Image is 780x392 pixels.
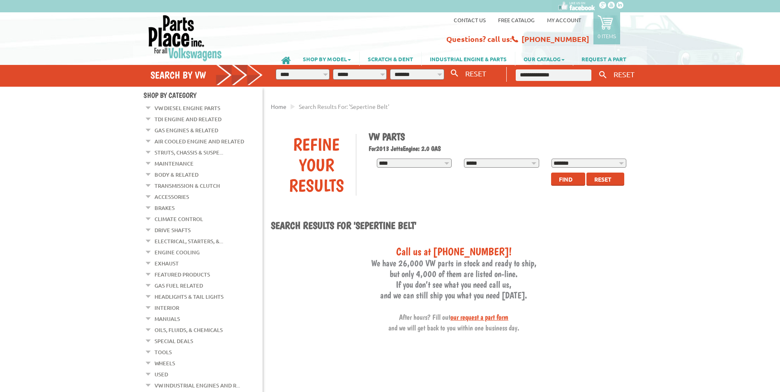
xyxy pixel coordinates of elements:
a: Climate Control [155,214,203,224]
a: Home [271,103,286,110]
a: INDUSTRIAL ENGINE & PARTS [422,52,515,66]
a: SCRATCH & DENT [360,52,421,66]
span: Reset [594,175,612,183]
a: Gas Fuel Related [155,280,203,291]
a: our request a part form [450,313,508,321]
a: Tools [155,347,172,357]
a: Oils, Fluids, & Chemicals [155,325,223,335]
button: RESET [610,68,638,80]
h1: VW Parts [369,131,631,143]
span: After hours? Fill out and we will get back to you within one business day. [388,313,519,332]
a: My Account [547,16,581,23]
a: Body & Related [155,169,198,180]
h2: 2013 Jetta [369,145,631,152]
h1: Search results for 'sepertine belt' [271,219,637,233]
a: Engine Cooling [155,247,200,258]
a: Manuals [155,314,180,324]
span: Search results for: 'sepertine belt' [299,103,389,110]
span: RESET [614,70,635,78]
a: Exhaust [155,258,179,269]
a: VW Industrial Engines and R... [155,380,240,391]
button: Reset [586,173,624,186]
button: Keyword Search [597,68,609,82]
h3: We have 26,000 VW parts in stock and ready to ship, but only 4,000 of them are listed on-line. If... [271,245,637,332]
a: Gas Engines & Related [155,125,218,136]
a: Maintenance [155,158,194,169]
button: Find [551,173,585,186]
a: Used [155,369,168,380]
a: Drive Shafts [155,225,191,235]
a: Air Cooled Engine and Related [155,136,244,147]
a: OUR CATALOG [515,52,573,66]
span: Call us at [PHONE_NUMBER]! [396,245,512,258]
h4: Shop By Category [143,91,263,99]
a: Accessories [155,191,189,202]
a: TDI Engine and Related [155,114,222,125]
a: VW Diesel Engine Parts [155,103,220,113]
a: Headlights & Tail Lights [155,291,224,302]
a: Interior [155,302,179,313]
a: Free Catalog [498,16,535,23]
span: RESET [465,69,486,78]
a: Struts, Chassis & Suspe... [155,147,223,158]
button: RESET [462,67,489,79]
a: SHOP BY MODEL [295,52,359,66]
button: Search By VW... [448,67,462,79]
span: For [369,145,376,152]
img: Parts Place Inc! [148,14,223,62]
a: Electrical, Starters, &... [155,236,223,247]
a: Brakes [155,203,175,213]
h4: Search by VW [150,69,263,81]
span: Engine: 2.0 GAS [403,145,441,152]
a: Featured Products [155,269,210,280]
a: REQUEST A PART [573,52,635,66]
a: Transmission & Clutch [155,180,220,191]
a: 0 items [593,12,620,44]
span: Find [559,175,572,183]
a: Wheels [155,358,175,369]
a: Contact us [454,16,486,23]
p: 0 items [598,32,616,39]
div: Refine Your Results [277,134,356,196]
a: Special Deals [155,336,193,346]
